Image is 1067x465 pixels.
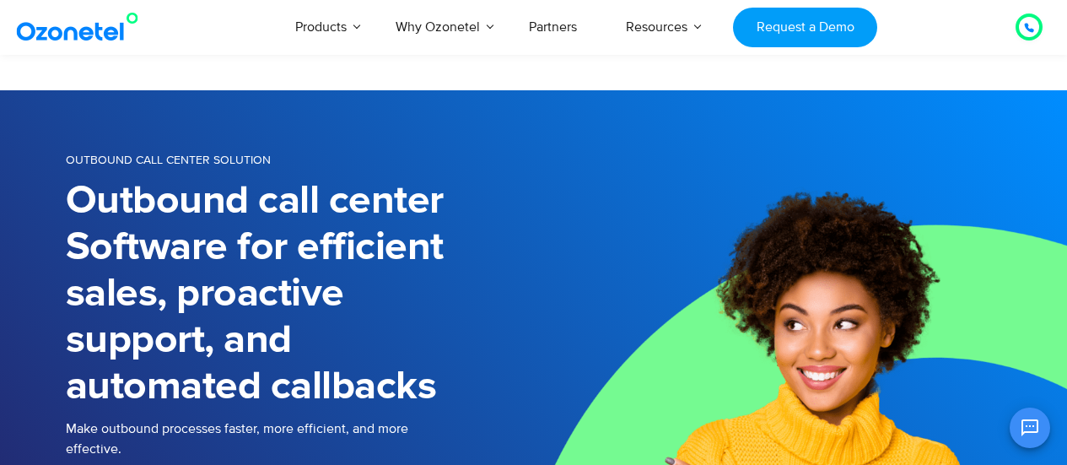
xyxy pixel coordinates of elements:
button: Open chat [1010,408,1050,448]
span: OUTBOUND CALL CENTER SOLUTION [66,153,271,167]
h1: Outbound call center Software for efficient sales, proactive support, and automated callbacks [66,178,534,410]
a: Request a Demo [733,8,877,47]
p: Make outbound processes faster, more efficient, and more effective. [66,419,534,459]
